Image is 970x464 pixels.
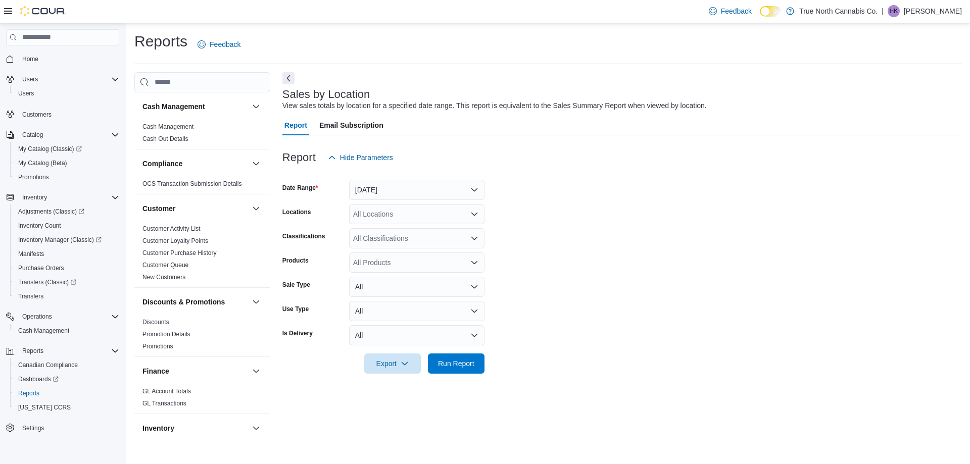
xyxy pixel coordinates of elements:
div: View sales totals by location for a specified date range. This report is equivalent to the Sales ... [282,100,707,111]
button: Canadian Compliance [10,358,123,372]
img: Cova [20,6,66,16]
button: Discounts & Promotions [250,296,262,308]
button: Customers [2,107,123,121]
button: Compliance [142,159,248,169]
a: Promotions [14,171,53,183]
a: Users [14,87,38,99]
span: Adjustments (Classic) [18,208,84,216]
a: OCS Transaction Submission Details [142,180,242,187]
button: Discounts & Promotions [142,297,248,307]
h3: Compliance [142,159,182,169]
button: Finance [250,365,262,377]
a: Promotions [142,343,173,350]
input: Dark Mode [760,6,781,17]
span: Customer Activity List [142,225,201,233]
button: Users [2,72,123,86]
button: Open list of options [470,234,478,242]
span: Inventory Count [14,220,119,232]
span: Customer Queue [142,261,188,269]
span: Email Subscription [319,115,383,135]
a: Adjustments (Classic) [14,205,88,218]
span: Manifests [14,248,119,260]
button: Cash Management [142,101,248,112]
p: [PERSON_NAME] [904,5,962,17]
a: Promotion Details [142,331,190,338]
h3: Report [282,151,316,164]
button: Next [282,72,295,84]
span: New Customers [142,273,185,281]
button: Customer [142,203,248,214]
a: Dashboards [14,373,63,385]
a: Cash Management [14,325,73,337]
span: Canadian Compliance [18,361,78,369]
a: GL Account Totals [142,388,191,395]
span: GL Account Totals [142,387,191,395]
span: Catalog [18,129,119,141]
button: Inventory [142,423,248,433]
p: True North Cannabis Co. [799,5,878,17]
button: Operations [2,310,123,324]
span: My Catalog (Beta) [14,157,119,169]
span: OCS Transaction Submission Details [142,180,242,188]
span: My Catalog (Classic) [18,145,82,153]
h3: Finance [142,366,169,376]
span: Cash Management [14,325,119,337]
a: Customer Loyalty Points [142,237,208,244]
button: Customer [250,202,262,215]
label: Classifications [282,232,325,240]
a: Transfers (Classic) [14,276,80,288]
span: Operations [22,313,52,321]
a: Feedback [705,1,756,21]
span: Dashboards [18,375,59,383]
a: New Customers [142,274,185,281]
label: Is Delivery [282,329,313,337]
a: Dashboards [10,372,123,386]
button: Run Report [428,353,484,374]
a: Adjustments (Classic) [10,204,123,219]
span: Promotions [18,173,49,181]
div: Finance [134,385,270,414]
a: Transfers (Classic) [10,275,123,289]
span: Home [22,55,38,63]
a: Inventory Count [14,220,65,232]
span: Customers [18,108,119,120]
span: Promotions [14,171,119,183]
span: Adjustments (Classic) [14,205,119,218]
h3: Inventory [142,423,174,433]
button: Transfers [10,289,123,303]
a: Cash Management [142,123,193,130]
span: Reports [18,345,119,357]
a: Settings [18,422,48,434]
button: All [349,301,484,321]
span: [US_STATE] CCRS [18,403,71,411]
span: Reports [18,389,39,397]
span: Settings [22,424,44,432]
span: Users [18,73,119,85]
span: Cash Out Details [142,135,188,143]
span: Transfers (Classic) [14,276,119,288]
p: | [882,5,884,17]
nav: Complex example [6,47,119,460]
label: Date Range [282,184,318,192]
span: Discounts [142,318,169,326]
span: Hide Parameters [340,152,393,163]
button: Export [364,353,421,374]
span: Manifests [18,250,44,258]
span: Transfers (Classic) [18,278,76,286]
h3: Customer [142,203,175,214]
span: Canadian Compliance [14,359,119,371]
button: [US_STATE] CCRS [10,400,123,415]
span: Reports [14,387,119,399]
button: Users [10,86,123,100]
button: Reports [10,386,123,400]
label: Sale Type [282,281,310,289]
button: All [349,325,484,345]
span: Promotion Details [142,330,190,338]
span: HK [890,5,898,17]
span: Feedback [721,6,752,16]
h3: Discounts & Promotions [142,297,225,307]
span: GL Transactions [142,399,186,407]
div: Customer [134,223,270,287]
a: Customer Activity List [142,225,201,232]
